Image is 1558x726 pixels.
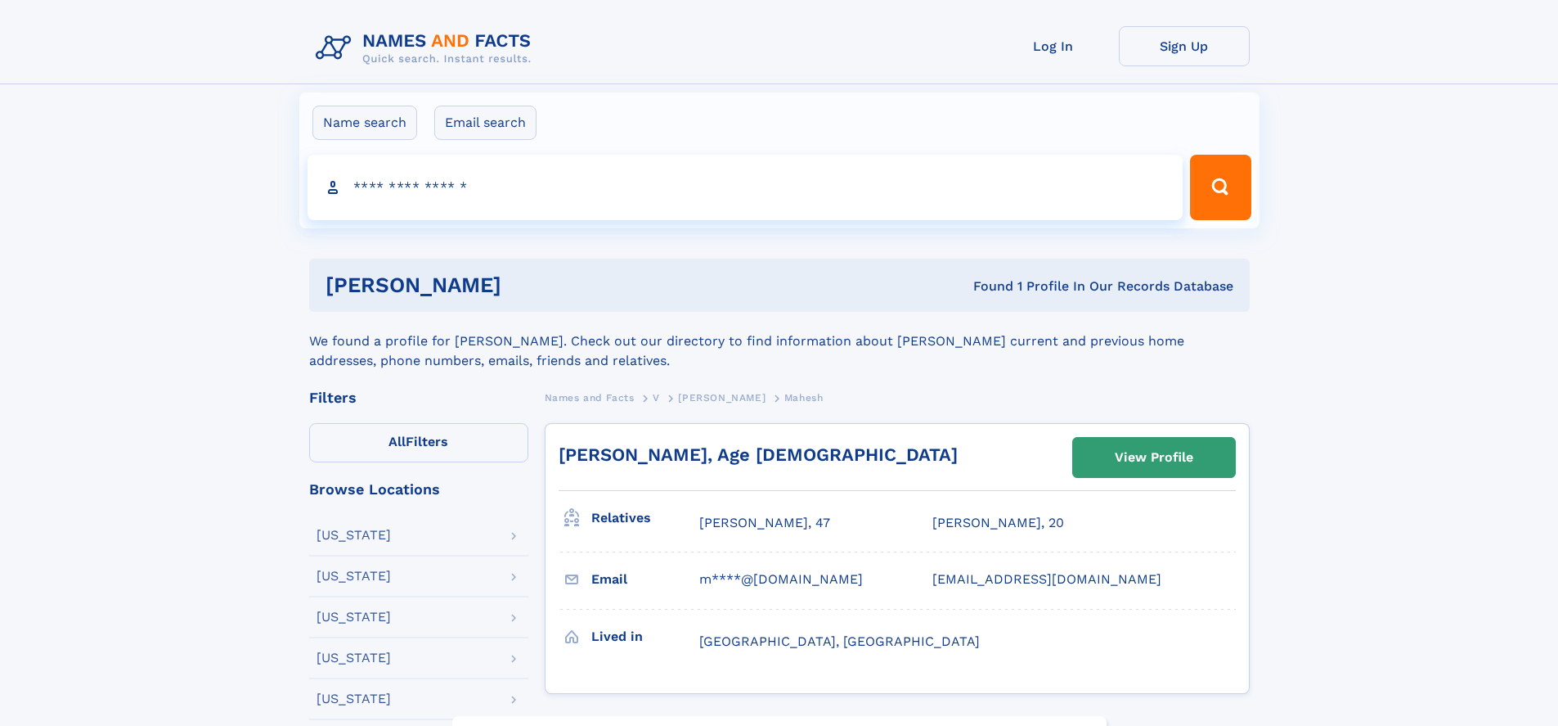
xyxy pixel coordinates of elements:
span: [GEOGRAPHIC_DATA], [GEOGRAPHIC_DATA] [699,634,980,649]
span: [PERSON_NAME] [678,392,766,404]
input: search input [308,155,1183,220]
div: Browse Locations [309,482,528,497]
h3: Lived in [591,623,699,651]
a: Names and Facts [545,387,635,408]
a: [PERSON_NAME], 47 [699,514,830,532]
div: [US_STATE] [317,529,391,542]
a: V [653,387,660,408]
a: Log In [988,26,1119,66]
div: [US_STATE] [317,652,391,665]
a: [PERSON_NAME] [678,387,766,408]
div: [US_STATE] [317,692,391,706]
span: V [653,392,660,404]
a: [PERSON_NAME], 20 [932,514,1064,532]
img: Logo Names and Facts [309,26,545,70]
span: Mahesh [784,392,824,404]
h3: Email [591,566,699,593]
div: Found 1 Profile In Our Records Database [737,277,1233,295]
div: View Profile [1115,439,1193,476]
h1: [PERSON_NAME] [326,275,738,295]
a: [PERSON_NAME], Age [DEMOGRAPHIC_DATA] [559,444,958,465]
button: Search Button [1190,155,1250,220]
div: Filters [309,390,528,405]
div: We found a profile for [PERSON_NAME]. Check out our directory to find information about [PERSON_N... [309,312,1250,371]
label: Name search [312,106,417,140]
div: [US_STATE] [317,570,391,583]
span: All [388,434,406,449]
div: [US_STATE] [317,611,391,624]
span: [EMAIL_ADDRESS][DOMAIN_NAME] [932,571,1161,587]
h3: Relatives [591,504,699,532]
a: View Profile [1073,438,1235,477]
label: Email search [434,106,537,140]
a: Sign Up [1119,26,1250,66]
label: Filters [309,423,528,462]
